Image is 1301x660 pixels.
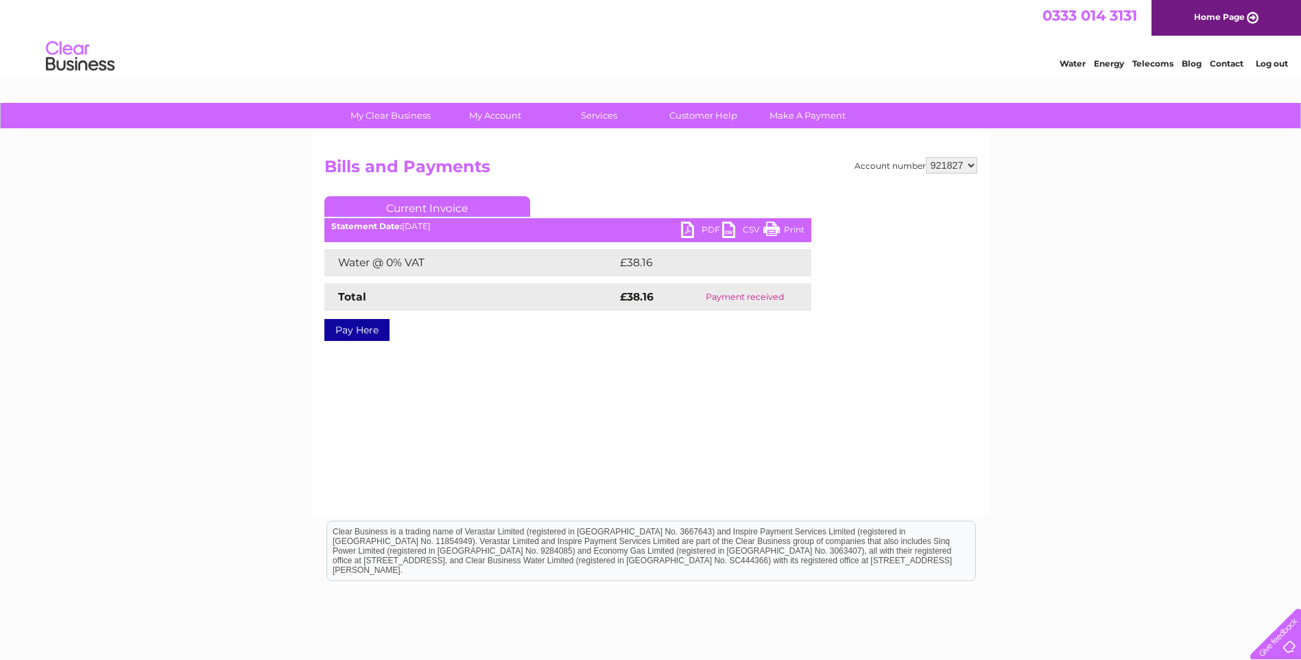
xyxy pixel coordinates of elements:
a: Telecoms [1132,58,1173,69]
td: Payment received [679,283,811,311]
a: Pay Here [324,319,390,341]
a: Customer Help [647,103,760,128]
a: CSV [722,222,763,241]
a: Water [1060,58,1086,69]
td: £38.16 [617,249,783,276]
td: Water @ 0% VAT [324,249,617,276]
div: [DATE] [324,222,811,231]
b: Statement Date: [331,221,402,231]
a: Print [763,222,804,241]
a: My Account [438,103,551,128]
a: Current Invoice [324,196,530,217]
a: 0333 014 3131 [1042,7,1137,24]
a: Services [542,103,656,128]
a: Make A Payment [751,103,864,128]
h2: Bills and Payments [324,157,977,183]
strong: £38.16 [620,290,654,303]
a: Log out [1256,58,1288,69]
strong: Total [338,290,366,303]
div: Account number [855,157,977,174]
div: Clear Business is a trading name of Verastar Limited (registered in [GEOGRAPHIC_DATA] No. 3667643... [327,8,975,67]
a: Energy [1094,58,1124,69]
a: My Clear Business [334,103,447,128]
a: PDF [681,222,722,241]
a: Contact [1210,58,1243,69]
img: logo.png [45,36,115,78]
a: Blog [1182,58,1202,69]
